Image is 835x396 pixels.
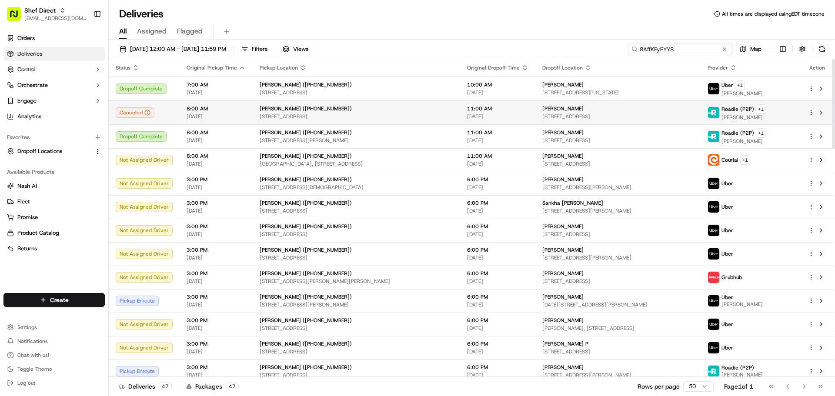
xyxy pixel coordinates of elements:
img: uber-new-logo.jpeg [708,178,719,189]
span: [STREET_ADDRESS][DEMOGRAPHIC_DATA] [260,184,453,191]
img: uber-new-logo.jpeg [708,295,719,306]
span: [DATE] [187,325,246,332]
span: [PERSON_NAME] P [542,340,588,347]
span: [DATE] [467,184,528,191]
button: Views [279,43,312,55]
span: Knowledge Base [17,171,67,180]
span: Engage [17,97,37,105]
span: [PERSON_NAME] ([PHONE_NUMBER]) [260,153,352,160]
span: 3:00 PM [187,270,246,277]
span: 10:00 AM [467,81,528,88]
span: [PERSON_NAME] ([PHONE_NUMBER]) [260,246,352,253]
div: 47 [159,383,172,390]
span: 7:00 AM [187,81,246,88]
span: [STREET_ADDRESS] [542,231,694,238]
button: +1 [740,155,750,165]
span: [DATE] [187,231,246,238]
button: [DATE] 12:00 AM - [DATE] 11:59 PM [116,43,230,55]
span: Roadie (P2P) [721,106,754,113]
span: 6:00 PM [467,223,528,230]
a: Returns [7,245,101,253]
button: Map [736,43,765,55]
a: Analytics [3,110,105,123]
a: Dropoff Locations [7,147,91,155]
div: 📗 [9,172,16,179]
span: Product Catalog [17,229,59,237]
span: [DATE] [187,137,246,144]
span: [DATE] [187,254,246,261]
span: 6:00 PM [467,270,528,277]
span: 8:00 AM [187,129,246,136]
button: Dropoff Locations [3,144,105,158]
span: 6:00 PM [467,246,528,253]
span: [PERSON_NAME] [542,176,584,183]
span: [DATE] [467,278,528,285]
span: [DATE] [467,348,528,355]
span: Uber [721,180,733,187]
span: Returns [17,245,37,253]
button: Chat with us! [3,349,105,361]
span: Control [17,66,36,73]
div: Deliveries [119,382,172,391]
span: [PERSON_NAME] [542,246,584,253]
span: [STREET_ADDRESS] [260,254,453,261]
span: [DATE] [187,278,246,285]
a: Promise [7,213,101,221]
span: [PERSON_NAME] ([PHONE_NUMBER]) [260,223,352,230]
span: Uber [721,321,733,328]
button: +1 [756,128,766,138]
img: uber-new-logo.jpeg [708,248,719,260]
div: 💻 [73,172,80,179]
span: 3:00 PM [187,223,246,230]
button: Control [3,63,105,77]
span: 6:00 PM [467,293,528,300]
span: Uber [721,294,733,301]
span: Fleet [17,198,30,206]
span: [PERSON_NAME] [542,153,584,160]
span: [DATE] [467,254,528,261]
span: [STREET_ADDRESS][PERSON_NAME] [260,137,453,144]
span: [PERSON_NAME] ([PHONE_NUMBER]) [260,200,352,206]
span: [DATE] [467,160,528,167]
button: Refresh [816,43,828,55]
span: Uber [721,227,733,234]
span: Dropoff Location [542,64,583,71]
p: Welcome 👋 [9,35,158,49]
span: [DATE] [467,89,528,96]
button: [EMAIL_ADDRESS][DOMAIN_NAME] [24,15,87,22]
span: [PERSON_NAME] ([PHONE_NUMBER]) [260,176,352,183]
img: roadie-logo-v2.jpg [708,107,719,118]
span: Nash AI [17,182,37,190]
span: API Documentation [82,171,140,180]
span: [DATE] [467,113,528,120]
span: [STREET_ADDRESS] [260,89,453,96]
span: Views [293,45,308,53]
span: 3:00 PM [187,293,246,300]
span: [STREET_ADDRESS][US_STATE] [542,89,694,96]
a: 💻API Documentation [70,167,143,183]
span: 3:00 PM [187,246,246,253]
span: [STREET_ADDRESS] [260,372,453,379]
span: [PERSON_NAME] [542,129,584,136]
span: Uber [721,344,733,351]
button: Toggle Theme [3,363,105,375]
img: 8571987876998_91fb9ceb93ad5c398215_72.jpg [18,83,34,99]
span: 6:00 PM [467,364,528,371]
a: Nash AI [7,182,101,190]
span: [DATE] [187,301,246,308]
span: [STREET_ADDRESS][PERSON_NAME] [260,301,453,308]
button: Orchestrate [3,78,105,92]
a: Product Catalog [7,229,101,237]
span: Flagged [177,26,203,37]
span: [DATE] [467,372,528,379]
span: [PERSON_NAME] [721,138,766,145]
span: 3:00 PM [187,340,246,347]
button: Promise [3,210,105,224]
span: [DATE] [187,372,246,379]
img: 1736555255976-a54dd68f-1ca7-489b-9aae-adbdc363a1c4 [9,83,24,99]
span: Promise [17,213,38,221]
img: uber-new-logo.jpeg [708,83,719,94]
p: Rows per page [638,382,680,391]
span: [STREET_ADDRESS][PERSON_NAME] [542,254,694,261]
